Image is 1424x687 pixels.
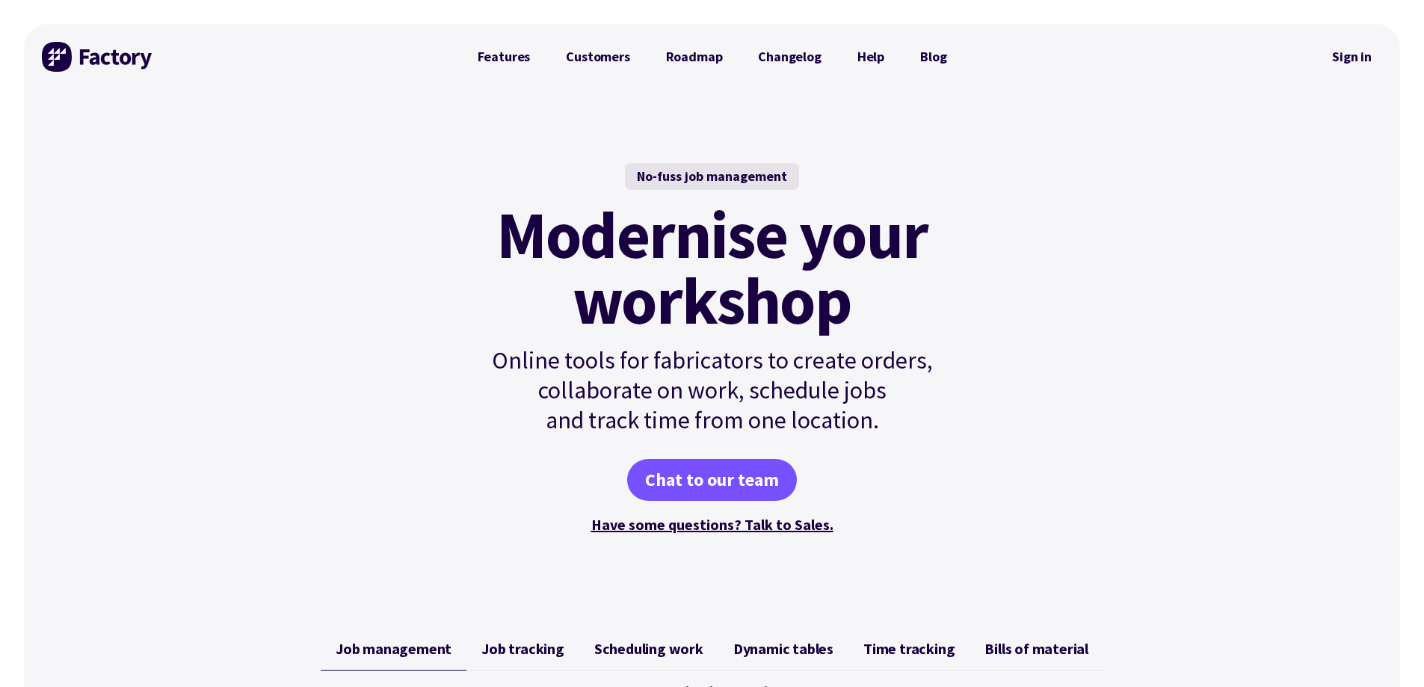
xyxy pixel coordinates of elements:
span: Job tracking [481,640,564,658]
a: Sign in [1322,40,1382,74]
a: Changelog [740,42,839,72]
span: Time tracking [863,640,955,658]
a: Chat to our team [627,459,797,501]
span: Job management [336,640,451,658]
a: Features [460,42,549,72]
nav: Primary Navigation [460,42,965,72]
mark: Modernise your workshop [496,202,928,333]
a: Help [839,42,902,72]
span: Bills of material [984,640,1088,658]
p: Online tools for fabricators to create orders, collaborate on work, schedule jobs and track time ... [460,345,965,435]
nav: Secondary Navigation [1322,40,1382,74]
span: Dynamic tables [733,640,833,658]
a: Customers [548,42,647,72]
a: Roadmap [648,42,741,72]
a: Have some questions? Talk to Sales. [591,515,833,534]
img: Factory [42,42,154,72]
a: Blog [902,42,964,72]
span: Scheduling work [594,640,703,658]
div: No-fuss job management [625,163,799,190]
